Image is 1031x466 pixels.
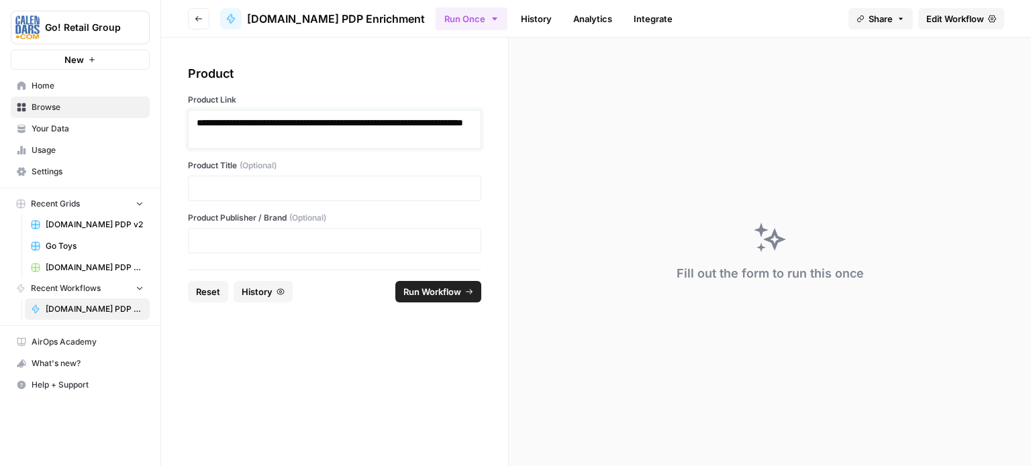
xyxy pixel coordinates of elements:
[677,264,864,283] div: Fill out the form to run this once
[32,101,144,113] span: Browse
[11,97,150,118] a: Browse
[46,261,144,274] span: [DOMAIN_NAME] PDP Enrichment Grid
[188,160,481,172] label: Product Title
[11,161,150,182] a: Settings
[196,285,220,298] span: Reset
[25,257,150,278] a: [DOMAIN_NAME] PDP Enrichment Grid
[234,281,293,302] button: History
[289,212,326,224] span: (Optional)
[242,285,273,298] span: History
[565,8,620,30] a: Analytics
[11,374,150,396] button: Help + Support
[869,12,893,25] span: Share
[188,212,481,224] label: Product Publisher / Brand
[31,198,80,210] span: Recent Grids
[395,281,481,302] button: Run Workflow
[11,353,150,374] button: What's new?
[46,219,144,231] span: [DOMAIN_NAME] PDP v2
[64,53,84,66] span: New
[188,64,481,83] div: Product
[848,8,913,30] button: Share
[11,75,150,97] a: Home
[403,285,461,298] span: Run Workflow
[32,80,144,92] span: Home
[11,11,150,44] button: Workspace: Go! Retail Group
[32,144,144,156] span: Usage
[32,123,144,135] span: Your Data
[513,8,560,30] a: History
[25,235,150,257] a: Go Toys
[45,21,126,34] span: Go! Retail Group
[46,240,144,252] span: Go Toys
[188,281,228,302] button: Reset
[25,298,150,320] a: [DOMAIN_NAME] PDP Enrichment
[11,50,150,70] button: New
[25,214,150,235] a: [DOMAIN_NAME] PDP v2
[11,194,150,214] button: Recent Grids
[626,8,681,30] a: Integrate
[926,12,984,25] span: Edit Workflow
[918,8,1004,30] a: Edit Workflow
[46,303,144,315] span: [DOMAIN_NAME] PDP Enrichment
[31,282,101,294] span: Recent Workflows
[32,166,144,178] span: Settings
[11,331,150,353] a: AirOps Academy
[247,11,425,27] span: [DOMAIN_NAME] PDP Enrichment
[11,139,150,161] a: Usage
[220,8,425,30] a: [DOMAIN_NAME] PDP Enrichment
[11,118,150,139] a: Your Data
[188,94,481,106] label: Product Link
[15,15,40,40] img: Go! Retail Group Logo
[11,278,150,298] button: Recent Workflows
[32,336,144,348] span: AirOps Academy
[436,7,507,30] button: Run Once
[11,353,149,373] div: What's new?
[240,160,277,172] span: (Optional)
[32,379,144,391] span: Help + Support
